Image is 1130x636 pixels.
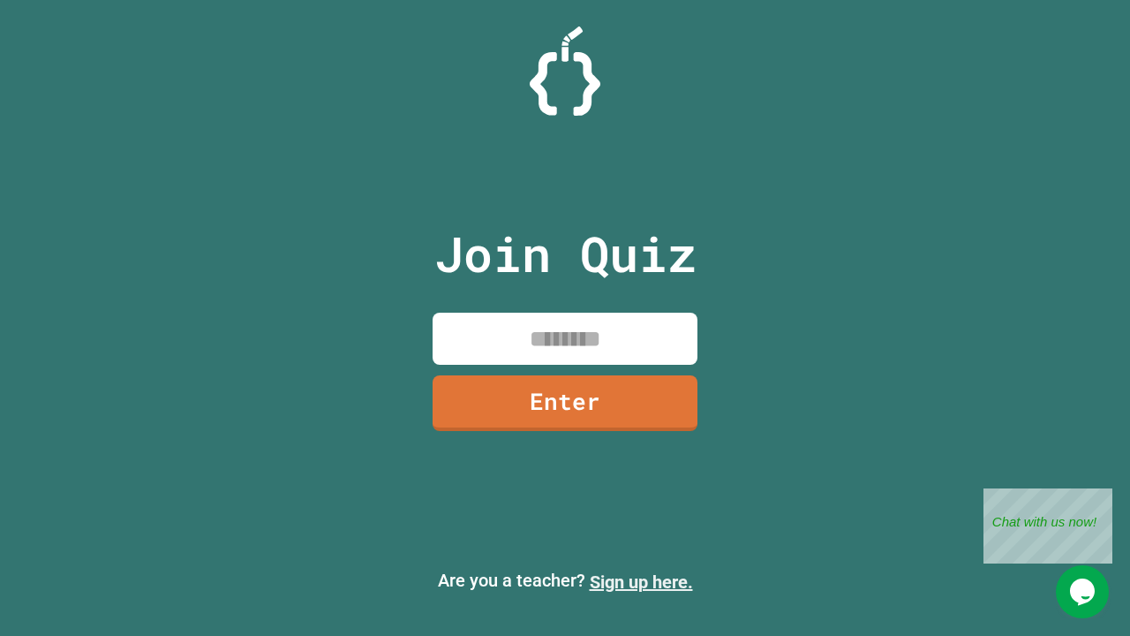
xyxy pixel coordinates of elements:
[1056,565,1112,618] iframe: chat widget
[530,26,600,116] img: Logo.svg
[590,572,693,593] a: Sign up here.
[983,488,1112,564] iframe: chat widget
[14,567,1116,595] p: Are you a teacher?
[434,217,697,291] p: Join Quiz
[433,375,697,431] a: Enter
